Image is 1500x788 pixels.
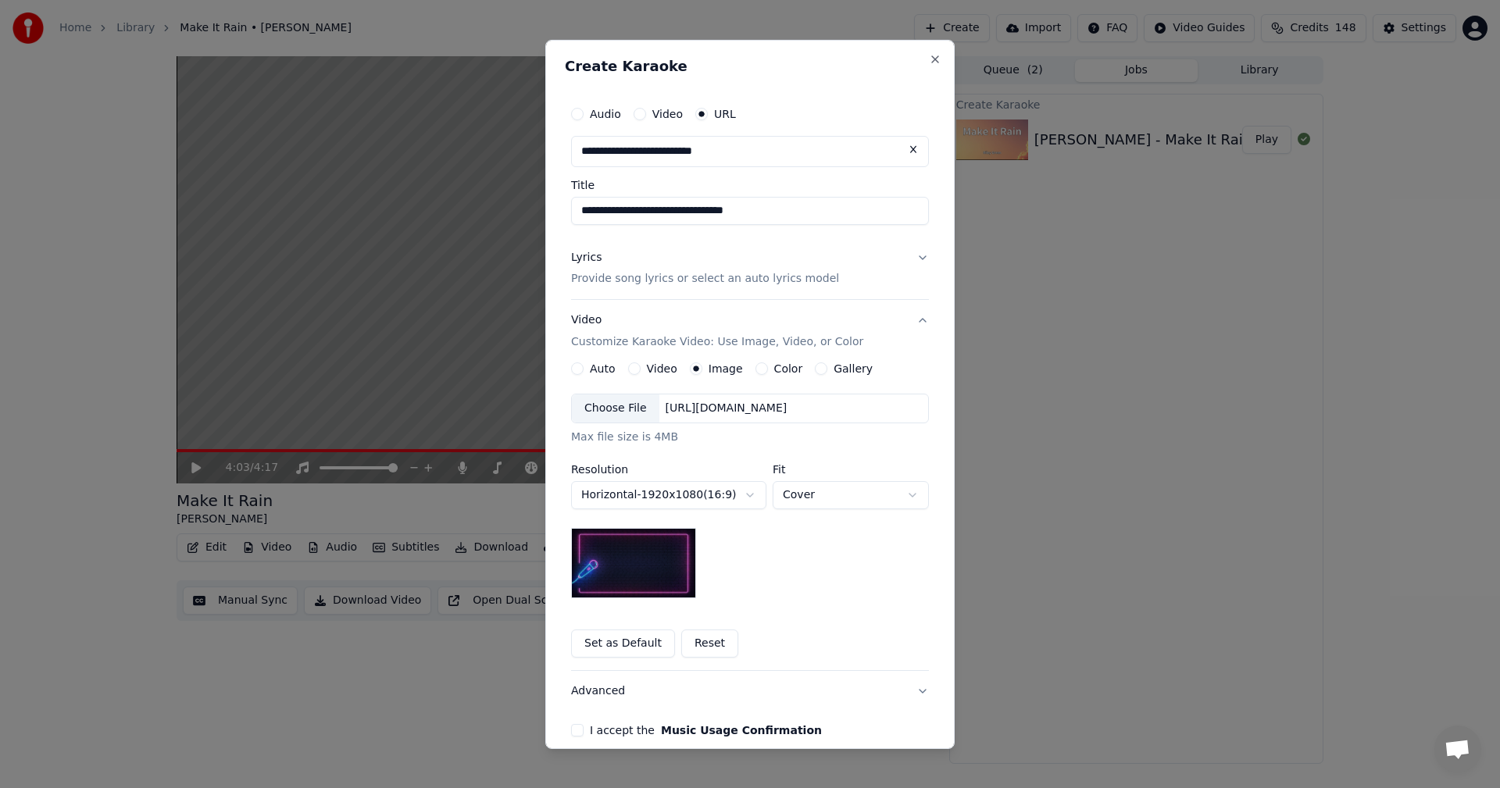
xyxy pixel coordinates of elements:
label: Fit [773,464,929,475]
div: Lyrics [571,249,602,265]
label: Audio [590,108,621,119]
div: VideoCustomize Karaoke Video: Use Image, Video, or Color [571,362,929,670]
label: Title [571,179,929,190]
button: Advanced [571,671,929,711]
label: Video [652,108,683,119]
button: I accept the [661,725,822,736]
h2: Create Karaoke [565,59,935,73]
p: Provide song lyrics or select an auto lyrics model [571,271,839,287]
div: Max file size is 4MB [571,430,929,445]
label: Resolution [571,464,766,475]
button: Reset [681,629,738,658]
label: Gallery [834,363,873,374]
button: LyricsProvide song lyrics or select an auto lyrics model [571,237,929,299]
div: [URL][DOMAIN_NAME] [659,401,794,416]
label: Video [647,363,677,374]
p: Customize Karaoke Video: Use Image, Video, or Color [571,334,863,350]
button: Set as Default [571,629,675,658]
label: URL [714,108,736,119]
label: I accept the [590,725,822,736]
div: Choose File [572,394,659,423]
button: VideoCustomize Karaoke Video: Use Image, Video, or Color [571,300,929,362]
label: Image [709,363,743,374]
div: Video [571,312,863,350]
label: Auto [590,363,616,374]
label: Color [774,363,803,374]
